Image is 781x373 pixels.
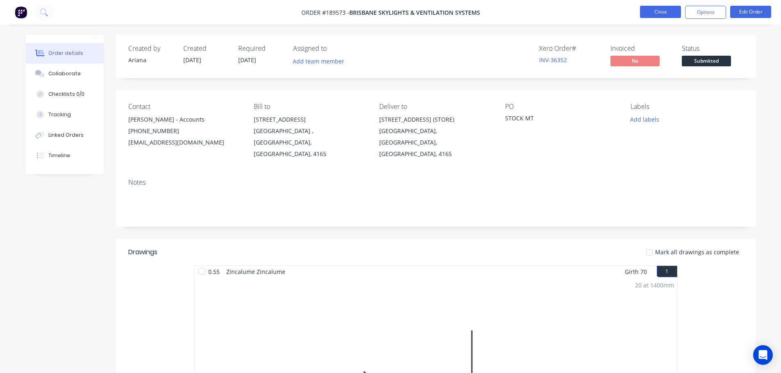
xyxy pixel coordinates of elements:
div: Deliver to [379,103,492,111]
div: Required [238,45,283,52]
button: Checklists 0/0 [26,84,104,104]
div: Linked Orders [48,131,84,139]
div: Drawings [128,247,157,257]
div: Contact [128,103,241,111]
div: [STREET_ADDRESS] [254,114,366,125]
div: PO [505,103,617,111]
div: [STREET_ADDRESS] (STORE)[GEOGRAPHIC_DATA], [GEOGRAPHIC_DATA], [GEOGRAPHIC_DATA], 4165 [379,114,492,160]
div: Order details [48,50,83,57]
span: Mark all drawings as complete [655,248,739,256]
span: Zincalume Zincalume [223,266,289,278]
div: Status [682,45,743,52]
span: Brisbane Skylights & Ventilation Systems [349,9,480,16]
button: Linked Orders [26,125,104,145]
div: Assigned to [293,45,375,52]
span: No [610,56,660,66]
div: [EMAIL_ADDRESS][DOMAIN_NAME] [128,137,241,148]
div: Xero Order # [539,45,601,52]
button: 1 [657,266,677,277]
div: Open Intercom Messenger [753,345,773,365]
div: [PERSON_NAME] - Accounts [128,114,241,125]
div: [GEOGRAPHIC_DATA] , [GEOGRAPHIC_DATA], [GEOGRAPHIC_DATA], 4165 [254,125,366,160]
div: STOCK MT [505,114,608,125]
button: Order details [26,43,104,63]
div: [PHONE_NUMBER] [128,125,241,137]
div: Timeline [48,152,70,159]
div: Created by [128,45,173,52]
span: Submitted [682,56,731,66]
div: 20 at 1400mm [635,281,674,289]
div: Checklists 0/0 [48,90,84,98]
div: [STREET_ADDRESS] (STORE) [379,114,492,125]
div: [STREET_ADDRESS][GEOGRAPHIC_DATA] , [GEOGRAPHIC_DATA], [GEOGRAPHIC_DATA], 4165 [254,114,366,160]
div: Labels [631,103,743,111]
div: [PERSON_NAME] - Accounts[PHONE_NUMBER][EMAIL_ADDRESS][DOMAIN_NAME] [128,114,241,148]
div: Bill to [254,103,366,111]
button: Tracking [26,104,104,125]
div: Tracking [48,111,71,118]
div: Created [183,45,228,52]
button: Options [685,6,726,19]
button: Add labels [626,114,664,125]
div: Invoiced [610,45,672,52]
img: Factory [15,6,27,18]
div: Ariana [128,56,173,64]
button: Timeline [26,145,104,166]
span: Order #189573 - [301,9,349,16]
button: Add team member [288,56,348,67]
a: INV-36352 [539,56,567,64]
span: 0.55 [205,266,223,278]
div: Notes [128,179,743,186]
span: [DATE] [238,56,256,64]
button: Submitted [682,56,731,68]
div: [GEOGRAPHIC_DATA], [GEOGRAPHIC_DATA], [GEOGRAPHIC_DATA], 4165 [379,125,492,160]
span: [DATE] [183,56,201,64]
button: Collaborate [26,63,104,84]
button: Edit Order [730,6,771,18]
button: Close [640,6,681,18]
span: Girth 70 [625,266,647,278]
button: Add team member [293,56,349,67]
div: Collaborate [48,70,81,77]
